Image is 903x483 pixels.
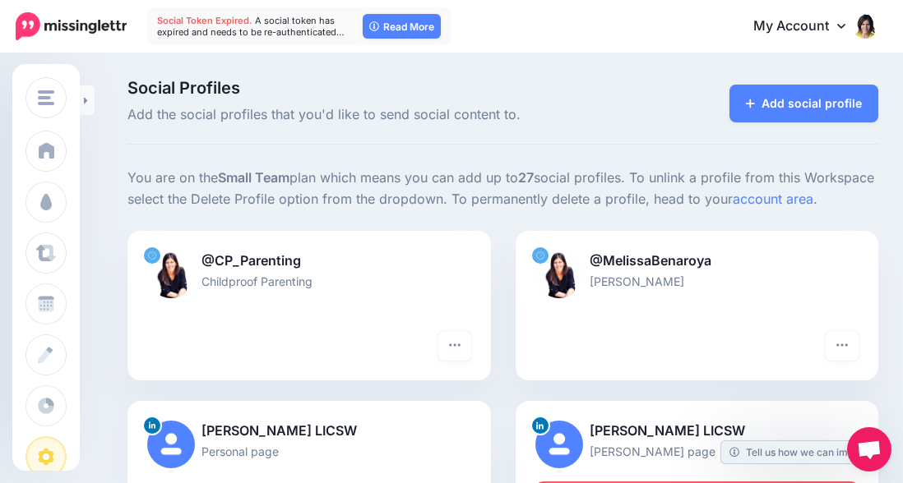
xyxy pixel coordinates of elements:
img: user_default_image.png [535,421,583,468]
img: menu.png [38,90,54,105]
p: You are on the plan which means you can add up to social profiles. To unlink a profile from this ... [127,168,878,210]
img: sqnuKA74-17747.jpg [147,251,195,298]
a: Open chat [847,427,891,471]
img: ccFdZYep-40369.jpg [535,251,583,298]
p: @CP_Parenting [147,251,471,272]
a: Tell us how we can improve [721,441,883,463]
b: 27 [518,169,534,186]
img: user_default_image.png [147,421,195,468]
span: Social Profiles [127,80,620,96]
p: @MelissaBenaroya [535,251,859,272]
span: A social token has expired and needs to be re-authenticated… [157,15,345,38]
p: Childproof Parenting [147,272,471,291]
img: Missinglettr [16,12,127,40]
a: account area [733,191,813,207]
a: Read More [363,14,441,39]
span: Social Token Expired. [157,15,252,26]
p: [PERSON_NAME] [535,272,859,291]
span: Add the social profiles that you'd like to send social content to. [127,104,620,126]
b: Small Team [218,169,289,186]
a: My Account [737,7,878,47]
p: [PERSON_NAME] LICSW [535,421,859,442]
p: Personal page [147,442,471,461]
a: Add social profile [729,85,878,122]
p: [PERSON_NAME] LICSW [147,421,471,442]
p: [PERSON_NAME] page [535,442,859,461]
